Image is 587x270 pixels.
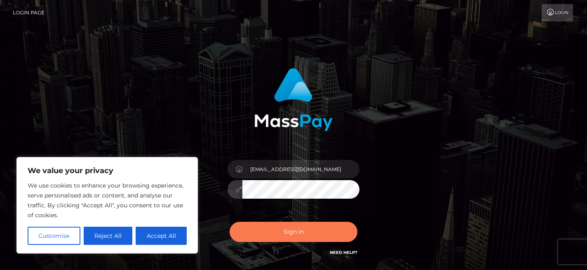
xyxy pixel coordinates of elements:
[330,250,357,255] a: Need Help?
[230,222,357,242] button: Sign in
[16,157,198,254] div: We value your privacy
[242,160,359,178] input: Username...
[542,4,573,21] a: Login
[28,181,187,220] p: We use cookies to enhance your browsing experience, serve personalised ads or content, and analys...
[84,227,133,245] button: Reject All
[28,166,187,176] p: We value your privacy
[136,227,187,245] button: Accept All
[28,227,80,245] button: Customise
[254,68,333,131] img: MassPay Login
[13,4,45,21] a: Login Page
